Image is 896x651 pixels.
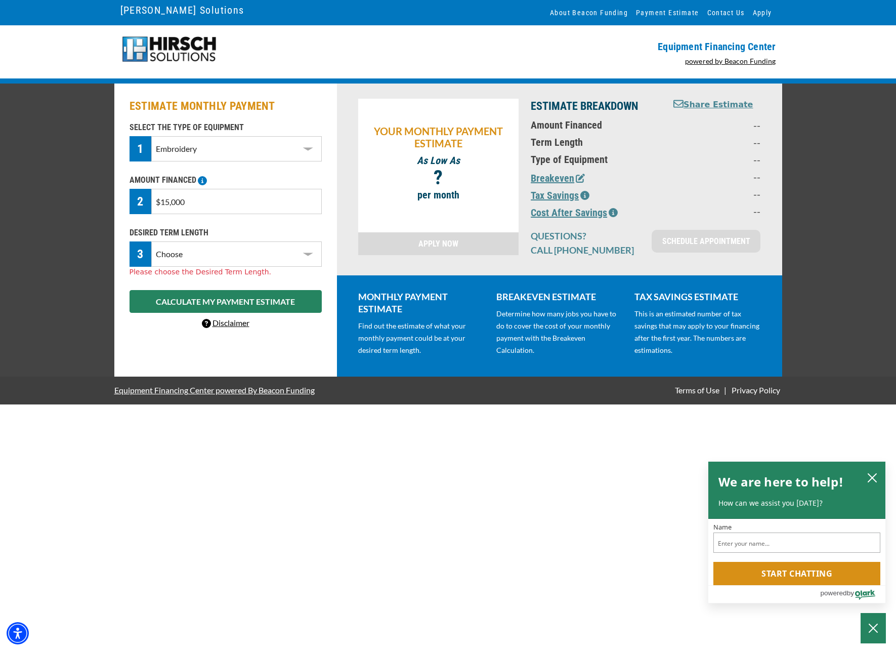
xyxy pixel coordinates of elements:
[130,121,322,134] p: SELECT THE TYPE OF EQUIPMENT
[531,153,660,166] p: Type of Equipment
[531,188,589,203] button: Tax Savings
[718,472,843,492] h2: We are here to help!
[531,119,660,131] p: Amount Financed
[202,318,249,328] a: Disclaimer
[672,171,760,183] p: --
[114,378,315,402] a: Equipment Financing Center powered By Beacon Funding - open in a new tab
[634,291,760,303] p: TAX SAVINGS ESTIMATE
[130,136,152,161] div: 1
[358,320,484,356] p: Find out the estimate of what your monthly payment could be at your desired term length.
[130,174,322,186] p: AMOUNT FINANCED
[724,385,727,395] span: |
[120,35,218,63] img: logo
[718,498,875,508] p: How can we assist you [DATE]?
[130,267,322,277] div: Please choose the Desired Term Length.
[130,99,322,114] h2: ESTIMATE MONTHLY PAYMENT
[531,99,660,114] p: ESTIMATE BREAKDOWN
[708,461,886,604] div: olark chatbox
[730,385,782,395] a: Privacy Policy - open in a new tab
[531,136,660,148] p: Term Length
[820,586,885,603] a: Powered by Olark - open in a new tab
[7,622,29,644] div: Accessibility Menu
[685,57,776,65] a: powered by Beacon Funding - open in a new tab
[634,308,760,356] p: This is an estimated number of tax savings that may apply to your financing after the first year....
[672,188,760,200] p: --
[130,290,322,313] button: CALCULATE MY PAYMENT ESTIMATE
[672,205,760,217] p: --
[672,153,760,166] p: --
[363,125,514,149] p: YOUR MONTHLY PAYMENT ESTIMATE
[130,241,152,267] div: 3
[672,119,760,131] p: --
[713,562,880,585] button: Start chatting
[454,40,776,53] p: Equipment Financing Center
[531,244,639,256] p: CALL [PHONE_NUMBER]
[496,291,622,303] p: BREAKEVEN ESTIMATE
[358,232,519,255] a: APPLY NOW
[864,470,880,484] button: close chatbox
[531,230,639,242] p: QUESTIONS?
[652,230,760,253] a: SCHEDULE APPOINTMENT
[363,172,514,184] p: ?
[531,205,618,220] button: Cost After Savings
[363,189,514,201] p: per month
[130,189,152,214] div: 2
[847,587,854,599] span: by
[151,189,321,214] input: $
[673,385,721,395] a: Terms of Use - open in a new tab
[713,533,880,553] input: Name
[531,171,585,186] button: Breakeven
[358,291,484,315] p: MONTHLY PAYMENT ESTIMATE
[713,524,880,531] label: Name
[820,587,846,599] span: powered
[496,308,622,356] p: Determine how many jobs you have to do to cover the cost of your monthly payment with the Breakev...
[130,227,322,239] p: DESIRED TERM LENGTH
[861,613,886,643] button: Close Chatbox
[672,136,760,148] p: --
[673,99,753,111] button: Share Estimate
[120,2,244,19] a: [PERSON_NAME] Solutions
[363,154,514,167] p: As Low As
